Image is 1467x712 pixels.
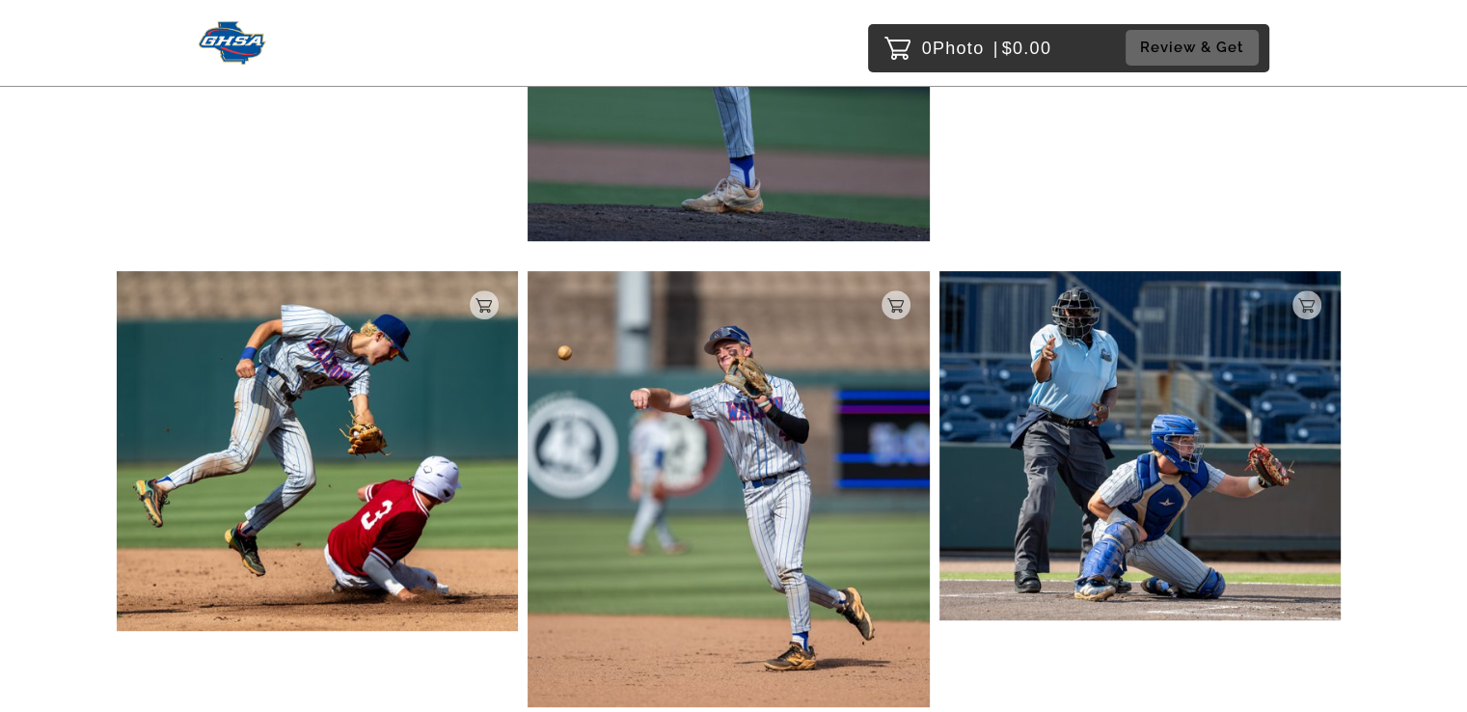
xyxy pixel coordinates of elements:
[933,33,985,64] span: Photo
[117,271,519,631] img: 191484
[922,33,1052,64] p: 0 $0.00
[528,271,930,707] img: 191483
[939,271,1342,620] img: 191482
[199,21,267,65] img: Snapphound Logo
[993,39,999,58] span: |
[1126,30,1259,66] button: Review & Get
[1126,30,1264,66] a: Review & Get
